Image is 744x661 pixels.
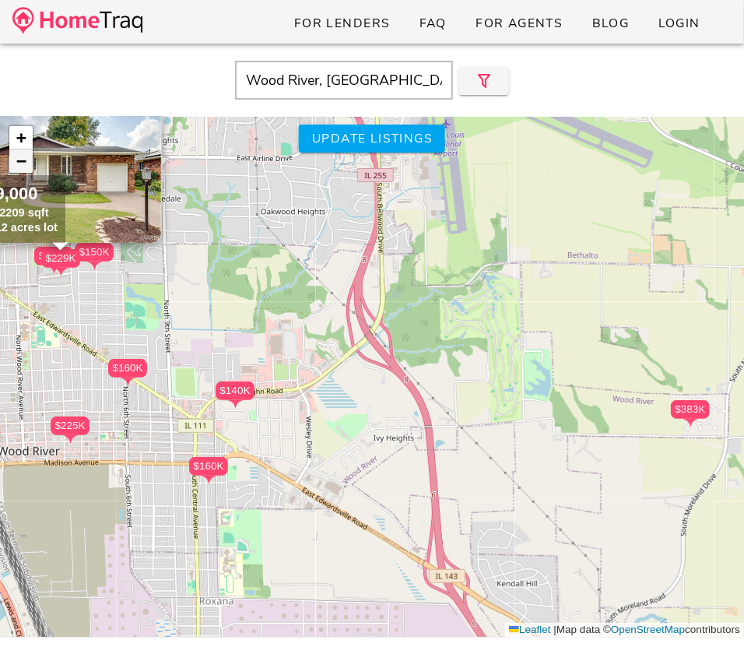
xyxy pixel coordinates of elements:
a: Login [645,9,713,37]
div: $180K [34,247,73,274]
a: Zoom out [9,149,33,173]
span: For Lenders [293,15,391,32]
img: triPin.png [62,435,79,444]
div: $229K [41,249,80,276]
a: For Agents [462,9,575,37]
div: $140K [216,381,254,400]
div: $229K [41,249,80,268]
a: OpenStreetMap [611,624,685,635]
img: triPin.png [86,262,103,270]
div: $225K [51,417,89,435]
img: triPin.png [120,378,136,386]
div: $383K [671,400,710,427]
div: $180K [34,247,73,265]
span: For Agents [475,15,563,32]
span: Blog [591,15,630,32]
button: Update listings [299,125,445,153]
div: $140K [216,381,254,409]
a: FAQ [406,9,460,37]
input: Enter Your Address, Zipcode or City & State [235,61,453,100]
span: Update listings [311,130,433,147]
span: + [16,128,26,147]
img: triPin.png [53,268,69,276]
img: desktop-logo.34a1112.png [12,7,142,34]
div: $160K [108,359,147,378]
div: $160K [108,359,147,386]
a: Blog [579,9,642,37]
span: FAQ [419,15,447,32]
div: $383K [671,400,710,419]
div: Map data © contributors [505,623,744,638]
div: $150K [75,243,114,262]
div: $160K [189,457,228,484]
span: Login [658,15,700,32]
img: triPin.png [201,476,217,484]
iframe: Chat Widget [666,586,744,661]
div: $225K [51,417,89,444]
span: − [16,151,26,171]
div: $160K [189,457,228,476]
img: triPin.png [227,400,244,409]
a: Leaflet [509,624,551,635]
a: Zoom in [9,126,33,149]
div: $150K [75,243,114,270]
span: | [554,624,557,635]
img: triPin.png [683,419,699,427]
a: For Lenders [281,9,403,37]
